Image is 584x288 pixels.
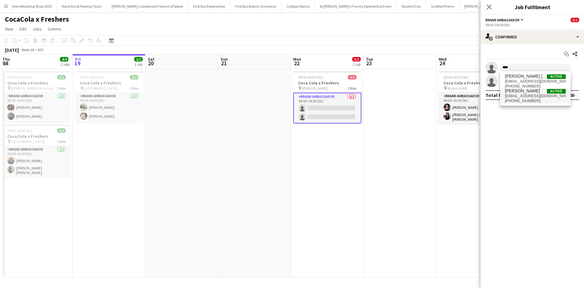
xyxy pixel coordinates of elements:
[20,48,35,52] span: Week 38
[505,98,566,103] span: +447983722418
[397,0,426,12] button: Student Day
[57,86,66,91] span: 1 Role
[348,86,356,91] span: 1 Role
[481,3,584,11] h3: Job Fulfilment
[505,88,540,94] span: Liza Hills
[459,0,529,12] button: [PERSON_NAME] TripAdvisor Dog Event
[130,75,138,80] span: 2/2
[281,0,315,12] button: Culligan Bonus
[365,60,373,67] span: 23
[443,75,468,80] span: 09:30-14:30 (5h)
[2,125,71,177] app-job-card: 09:30-14:30 (5h)2/2Coca Cola x Freshers [GEOGRAPHIC_DATA]1 RoleBrand Ambassador2/209:30-14:30 (5h...
[439,71,507,124] app-job-card: 09:30-14:30 (5h)2/2Coca Cola x Freshers Bristol ULAW1 RoleBrand Ambassador2/209:30-14:30 (5h)[PER...
[293,93,361,123] app-card-role: Brand Ambassador0/209:30-14:30 (5h)
[38,48,44,52] div: BST
[547,74,566,79] span: Active
[134,57,143,62] span: 2/2
[292,60,301,67] span: 22
[147,60,155,67] span: 20
[11,139,45,144] span: [GEOGRAPHIC_DATA]
[5,47,19,53] div: [DATE]
[19,26,26,32] span: Edit
[348,75,356,80] span: 0/2
[2,25,16,33] a: View
[130,86,138,91] span: 1 Role
[84,86,117,91] span: [GEOGRAPHIC_DATA]
[7,75,32,80] span: 09:30-14:30 (5h)
[188,0,230,12] button: First Bus Experiential
[485,92,506,98] div: Total fee
[298,75,323,80] span: 09:30-14:30 (5h)
[505,84,566,89] span: +4407591689184
[60,57,68,62] span: 4/4
[2,80,71,86] h3: Coca Cola x Freshers
[571,18,579,22] span: 0/2
[302,86,328,91] span: [PERSON_NAME]
[57,0,107,12] button: Royal Ascot Hosting Team
[75,71,143,122] app-job-card: 09:30-14:30 (5h)2/2Coca Cola x Freshers [GEOGRAPHIC_DATA]1 RoleBrand Ambassador2/209:30-14:30 (5h...
[48,26,61,32] span: Comms
[485,18,520,22] span: Brand Ambassador
[315,0,397,12] button: St [PERSON_NAME]'s Family Experiential Event
[439,93,507,124] app-card-role: Brand Ambassador2/209:30-14:30 (5h)[PERSON_NAME][PERSON_NAME] Lloydd-[PERSON_NAME]
[2,146,71,177] app-card-role: Brand Ambassador2/209:30-14:30 (5h)[PERSON_NAME][PERSON_NAME] [PERSON_NAME] [PERSON_NAME]
[75,56,81,62] span: Fri
[293,56,301,62] span: Mon
[485,18,524,22] button: Brand Ambassador
[366,56,373,62] span: Tue
[293,80,361,86] h3: Coca Cola x Freshers
[481,30,584,44] div: Confirmed
[75,93,143,122] app-card-role: Brand Ambassador2/209:30-14:30 (5h)[PERSON_NAME][PERSON_NAME]
[57,139,66,144] span: 1 Role
[547,89,566,94] span: Active
[57,128,66,133] span: 2/2
[352,57,361,62] span: 0/2
[2,60,10,67] span: 18
[439,56,447,62] span: Wed
[5,15,69,24] h1: CocaCola x Freshers
[80,75,105,80] span: 09:30-14:30 (5h)
[30,25,44,33] a: Jobs
[17,25,29,33] a: Edit
[5,26,13,32] span: View
[11,86,54,91] span: [PERSON_NAME] University
[439,80,507,86] h3: Coca Cola x Freshers
[230,0,281,12] button: First Bus Bakery Giveaway
[107,0,188,12] button: [PERSON_NAME] x Goodwood Festival of Speed
[220,60,228,67] span: 21
[505,79,566,84] span: lizabad333@gmail.com
[505,94,566,98] span: liza.hills@aol.com
[426,0,459,12] button: ScotRail Promo
[45,25,64,33] a: Comms
[447,86,467,91] span: Bristol ULAW
[2,133,71,139] h3: Coca Cola x Freshers
[134,62,142,67] div: 1 Job
[485,23,579,27] div: 09:30-14:30 (5h)
[2,71,71,122] app-job-card: 09:30-14:30 (5h)2/2Coca Cola x Freshers [PERSON_NAME] University1 RoleBrand Ambassador2/209:30-14...
[75,80,143,86] h3: Coca Cola x Freshers
[293,71,361,123] app-job-card: 09:30-14:30 (5h)0/2Coca Cola x Freshers [PERSON_NAME]1 RoleBrand Ambassador0/209:30-14:30 (5h)
[57,75,66,80] span: 2/2
[2,93,71,122] app-card-role: Brand Ambassador2/209:30-14:30 (5h)[PERSON_NAME][PERSON_NAME]
[148,56,155,62] span: Sat
[7,128,32,133] span: 09:30-14:30 (5h)
[33,26,42,32] span: Jobs
[2,56,10,62] span: Thu
[221,56,228,62] span: Sun
[438,60,447,67] span: 24
[353,62,360,67] div: 1 Job
[505,74,547,79] span: Liz Andrea Alvarado Abad
[74,60,81,67] span: 19
[60,62,70,67] div: 2 Jobs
